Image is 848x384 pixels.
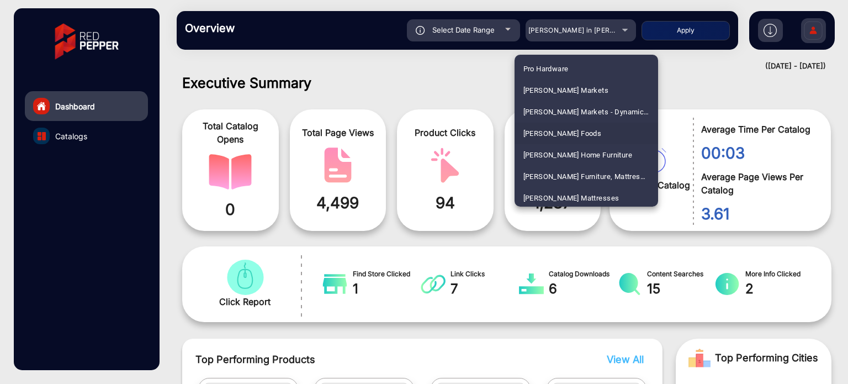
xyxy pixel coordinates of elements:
span: [PERSON_NAME] Markets [523,80,609,101]
span: [PERSON_NAME] Foods [523,123,602,144]
span: [PERSON_NAME] Mattresses [523,187,619,209]
span: [PERSON_NAME] Home Furniture [523,144,632,166]
span: [PERSON_NAME] Furniture, Mattress, & Appliance Store [523,166,649,187]
span: [PERSON_NAME] Markets - Dynamic E-commerce Edition [523,101,649,123]
span: Pro Hardware [523,58,569,80]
